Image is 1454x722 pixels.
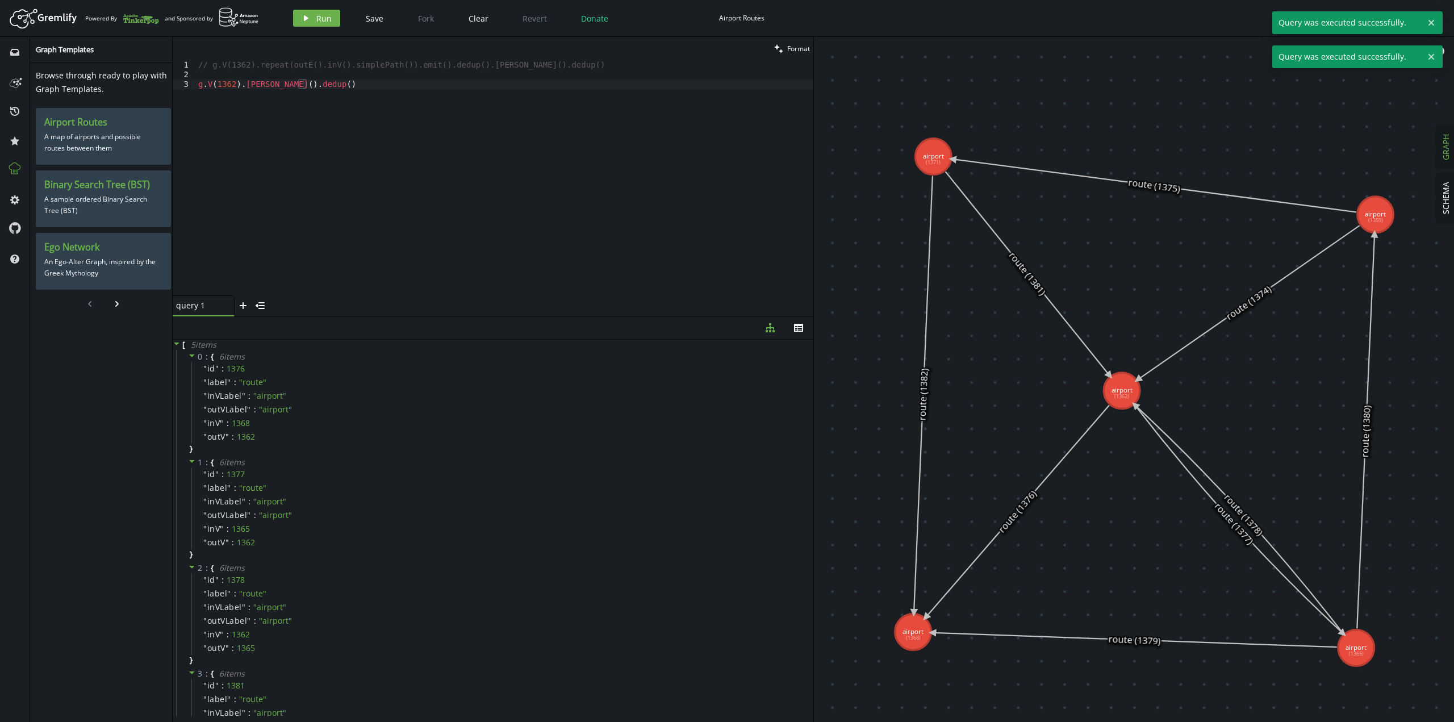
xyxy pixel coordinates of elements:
span: { [211,457,214,468]
span: Graph Templates [36,44,94,55]
text: route (1382) [916,368,930,421]
span: " [227,377,231,387]
span: " [203,642,207,653]
span: : [234,694,236,704]
span: outV [207,432,225,442]
span: " [242,707,246,718]
span: outVLabel [207,510,248,520]
span: { [211,352,214,362]
span: : [232,432,234,442]
text: route (1379) [1108,633,1161,647]
span: " [203,680,207,691]
div: Airport Routes [719,14,764,22]
p: A sample ordered Binary Search Tree (BST) [44,191,162,219]
span: : [227,524,229,534]
span: } [188,549,193,560]
span: 6 item s [219,457,245,468]
span: inVLabel [207,391,242,401]
span: 6 item s [219,562,245,573]
span: inV [207,629,220,640]
tspan: (1371) [926,158,941,166]
span: 1 [198,457,203,468]
span: : [248,602,250,612]
span: " [225,431,229,442]
span: query 1 [176,301,222,311]
div: 1381 [227,681,245,691]
div: 1378 [227,575,245,585]
span: " [203,510,207,520]
button: Save [357,10,392,27]
span: " [225,537,229,548]
span: { [211,669,214,679]
span: Query was executed successfully. [1272,11,1423,34]
span: Revert [523,13,547,24]
span: " [220,523,224,534]
span: outV [207,537,225,548]
span: " [215,363,219,374]
span: inV [207,524,220,534]
button: Clear [460,10,497,27]
span: Run [316,13,332,24]
span: " [215,680,219,691]
span: label [207,694,228,704]
span: " [227,588,231,599]
span: " [203,588,207,599]
span: " airport " [259,615,292,626]
span: : [227,629,229,640]
div: 1365 [232,524,250,534]
span: " [242,390,246,401]
span: " [215,574,219,585]
span: " airport " [259,404,292,415]
div: 1377 [227,469,245,479]
div: 3 [173,80,196,89]
button: Donate [573,10,617,27]
span: Fork [418,13,434,24]
span: : [206,352,208,362]
div: 1362 [237,432,255,442]
span: " airport " [253,707,286,718]
span: " [203,418,207,428]
span: " [203,615,207,626]
span: inV [207,418,220,428]
span: 0 [198,351,203,362]
span: GRAPH [1440,134,1451,160]
span: id [207,575,215,585]
h3: Ego Network [44,241,162,253]
span: : [232,537,234,548]
span: " [215,469,219,479]
span: " [247,510,251,520]
span: outVLabel [207,616,248,626]
span: : [232,643,234,653]
span: { [211,563,214,573]
span: inVLabel [207,602,242,612]
tspan: (1365) [1349,650,1364,658]
span: : [234,483,236,493]
span: : [222,364,224,374]
span: SCHEMA [1440,182,1451,214]
span: Query was executed successfully. [1272,45,1423,68]
span: label [207,377,228,387]
span: [ [182,340,185,350]
button: Sign In [1408,10,1445,27]
span: id [207,681,215,691]
span: " route " [239,482,266,493]
span: : [206,669,208,679]
div: 1368 [232,418,250,428]
span: : [234,377,236,387]
span: " [203,523,207,534]
div: 1362 [232,629,250,640]
span: : [254,510,256,520]
span: 2 [198,562,203,573]
span: " [242,496,246,507]
tspan: airport [1346,643,1367,652]
span: : [222,469,224,479]
span: " [227,482,231,493]
span: : [206,563,208,573]
span: Save [366,13,383,24]
span: " [227,694,231,704]
span: id [207,364,215,374]
h3: Airport Routes [44,116,162,128]
button: Run [293,10,340,27]
span: } [188,444,193,454]
span: " airport " [253,390,286,401]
